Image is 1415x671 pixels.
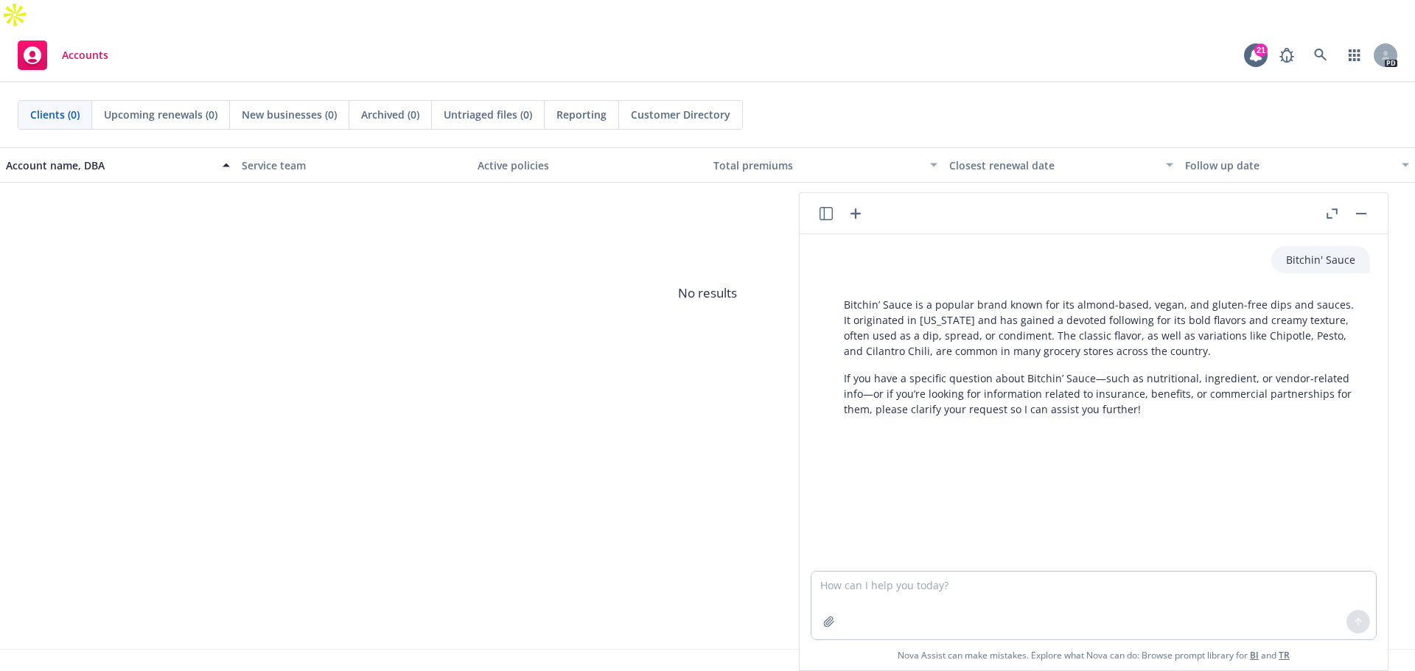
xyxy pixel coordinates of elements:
[478,158,702,173] div: Active policies
[242,107,337,122] span: New businesses (0)
[242,158,466,173] div: Service team
[1185,158,1393,173] div: Follow up date
[631,107,730,122] span: Customer Directory
[898,640,1290,670] span: Nova Assist can make mistakes. Explore what Nova can do: Browse prompt library for and
[844,370,1355,417] p: If you have a specific question about Bitchin’ Sauce—such as nutritional, ingredient, or vendor-r...
[6,158,214,173] div: Account name, DBA
[12,35,114,76] a: Accounts
[30,107,80,122] span: Clients (0)
[1340,41,1369,70] a: Switch app
[62,49,108,61] span: Accounts
[949,158,1157,173] div: Closest renewal date
[1272,41,1302,70] a: Report a Bug
[1250,649,1259,661] a: BI
[104,107,217,122] span: Upcoming renewals (0)
[236,147,472,183] button: Service team
[713,158,921,173] div: Total premiums
[1179,147,1415,183] button: Follow up date
[444,107,532,122] span: Untriaged files (0)
[1306,41,1335,70] a: Search
[707,147,943,183] button: Total premiums
[943,147,1179,183] button: Closest renewal date
[556,107,607,122] span: Reporting
[1279,649,1290,661] a: TR
[361,107,419,122] span: Archived (0)
[844,297,1355,359] p: Bitchin’ Sauce is a popular brand known for its almond-based, vegan, and gluten-free dips and sau...
[472,147,707,183] button: Active policies
[1286,252,1355,267] p: Bitchin' Sauce
[1254,43,1268,57] div: 21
